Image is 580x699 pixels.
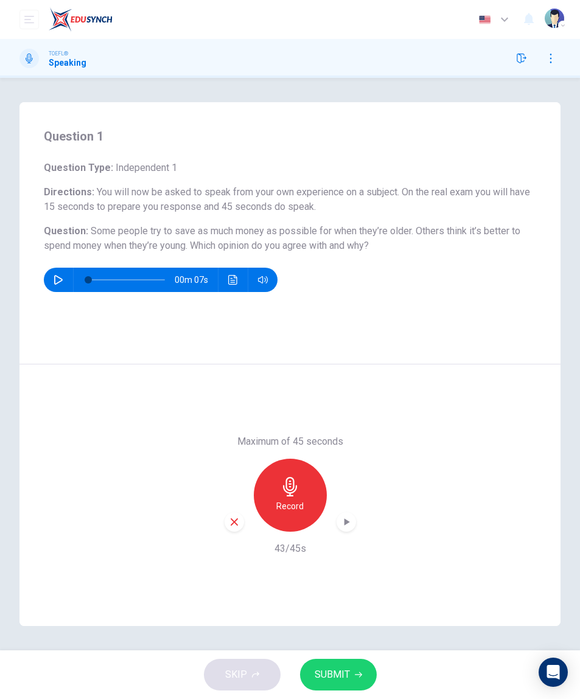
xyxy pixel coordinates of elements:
span: Which opinion do you agree with and why? [190,240,369,251]
h6: Record [276,499,304,513]
img: en [477,15,492,24]
img: EduSynch logo [49,7,113,32]
span: SUBMIT [315,666,350,683]
span: You will now be asked to speak from your own experience on a subject. On the real exam you will h... [44,186,530,212]
div: Open Intercom Messenger [539,658,568,687]
button: Record [254,459,327,532]
button: Click to see the audio transcription [223,268,243,292]
h1: Speaking [49,58,86,68]
h6: Question : [44,224,536,253]
h6: Directions : [44,185,536,214]
button: SUBMIT [300,659,377,690]
h6: Maximum of 45 seconds [237,434,343,449]
h6: Question Type : [44,161,536,175]
span: Independent 1 [113,162,177,173]
span: TOEFL® [49,49,68,58]
img: Profile picture [545,9,564,28]
button: open mobile menu [19,10,39,29]
h6: 43/45s [274,541,306,556]
h4: Question 1 [44,127,536,146]
span: 00m 07s [175,268,218,292]
span: Some people try to save as much money as possible for when they’re older. Others think it’s bette... [44,225,520,251]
